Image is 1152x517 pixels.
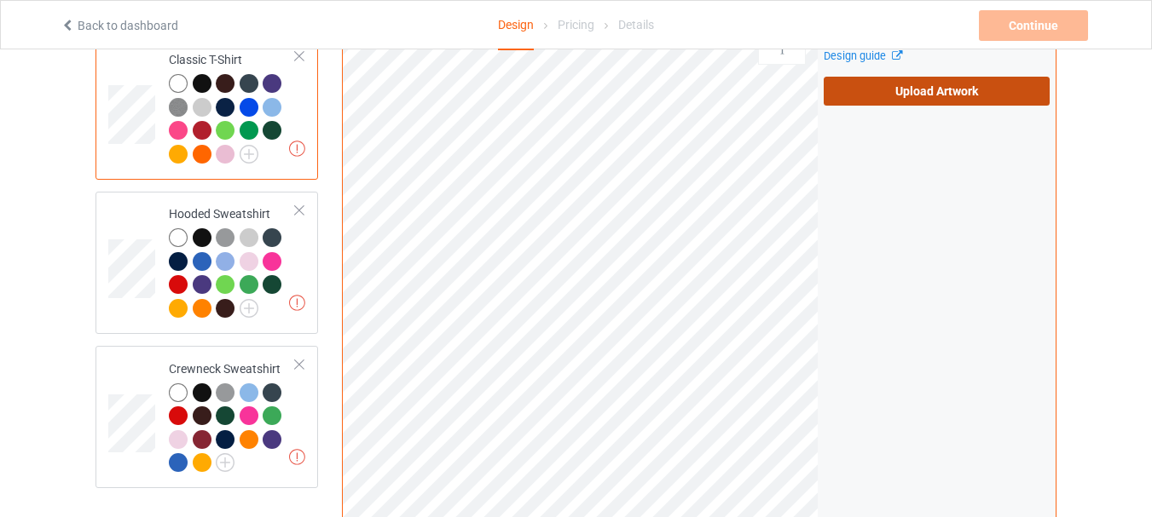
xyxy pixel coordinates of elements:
div: Pricing [558,1,594,49]
img: exclamation icon [289,449,305,465]
img: svg+xml;base64,PD94bWwgdmVyc2lvbj0iMS4wIiBlbmNvZGluZz0iVVRGLTgiPz4KPHN2ZyB3aWR0aD0iMjJweCIgaGVpZ2... [216,453,234,472]
img: exclamation icon [289,295,305,311]
img: heather_texture.png [169,98,188,117]
div: Design [498,1,534,50]
img: svg%3E%0A [774,42,790,58]
img: svg+xml;base64,PD94bWwgdmVyc2lvbj0iMS4wIiBlbmNvZGluZz0iVVRGLTgiPz4KPHN2ZyB3aWR0aD0iMjJweCIgaGVpZ2... [240,299,258,318]
div: Hooded Sweatshirt [96,192,318,334]
a: Back to dashboard [61,19,178,32]
div: Classic T-Shirt [169,51,296,162]
div: Classic T-Shirt [96,37,318,180]
img: exclamation icon [289,141,305,157]
label: Upload Artwork [824,77,1050,106]
img: svg+xml;base64,PD94bWwgdmVyc2lvbj0iMS4wIiBlbmNvZGluZz0iVVRGLTgiPz4KPHN2ZyB3aWR0aD0iMjJweCIgaGVpZ2... [240,145,258,164]
div: Crewneck Sweatshirt [169,360,296,471]
div: Crewneck Sweatshirt [96,346,318,488]
div: Hooded Sweatshirt [169,205,296,316]
div: Details [618,1,654,49]
a: Design guide [824,49,901,62]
